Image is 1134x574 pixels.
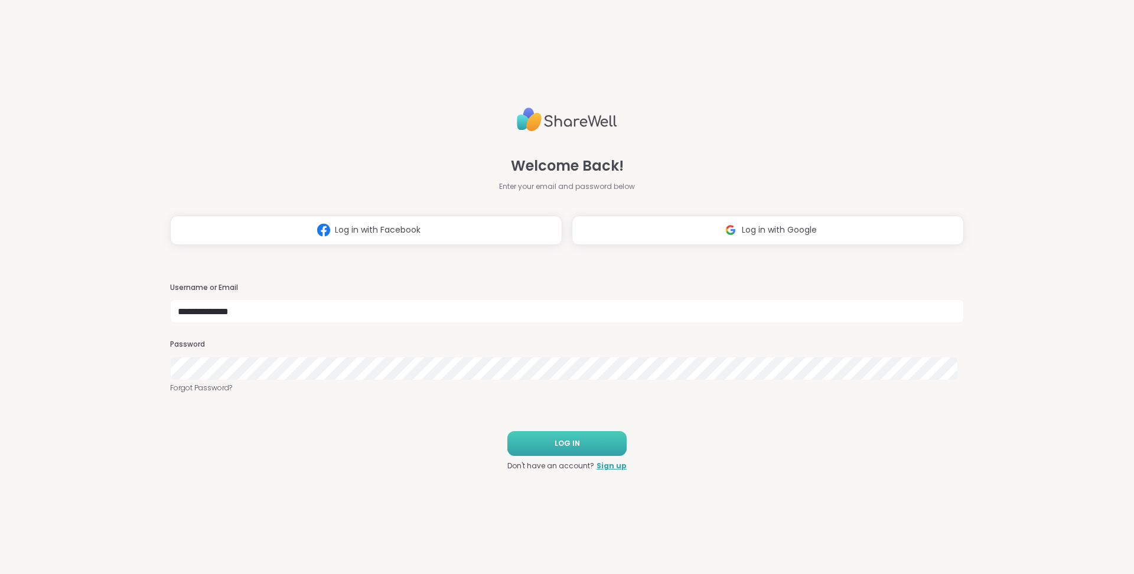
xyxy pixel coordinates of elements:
[170,383,964,393] a: Forgot Password?
[335,224,421,236] span: Log in with Facebook
[555,438,580,449] span: LOG IN
[507,461,594,471] span: Don't have an account?
[572,216,964,245] button: Log in with Google
[170,216,562,245] button: Log in with Facebook
[742,224,817,236] span: Log in with Google
[170,340,964,350] h3: Password
[517,103,617,136] img: ShareWell Logo
[719,219,742,241] img: ShareWell Logomark
[597,461,627,471] a: Sign up
[507,431,627,456] button: LOG IN
[312,219,335,241] img: ShareWell Logomark
[511,155,624,177] span: Welcome Back!
[170,283,964,293] h3: Username or Email
[499,181,635,192] span: Enter your email and password below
